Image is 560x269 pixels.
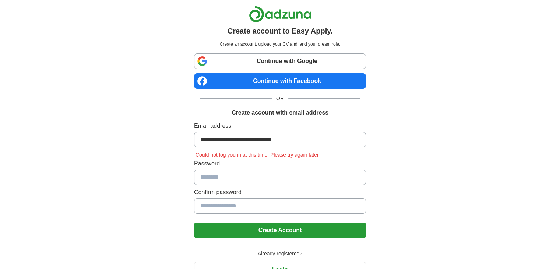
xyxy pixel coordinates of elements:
[194,188,366,197] label: Confirm password
[194,53,366,69] a: Continue with Google
[249,6,311,22] img: Adzuna logo
[232,108,328,117] h1: Create account with email address
[194,152,320,158] span: Could not log you in at this time. Please try again later
[194,223,366,238] button: Create Account
[194,73,366,89] a: Continue with Facebook
[196,41,364,48] p: Create an account, upload your CV and land your dream role.
[194,122,366,130] label: Email address
[253,250,307,258] span: Already registered?
[228,25,333,36] h1: Create account to Easy Apply.
[194,159,366,168] label: Password
[272,95,288,102] span: OR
